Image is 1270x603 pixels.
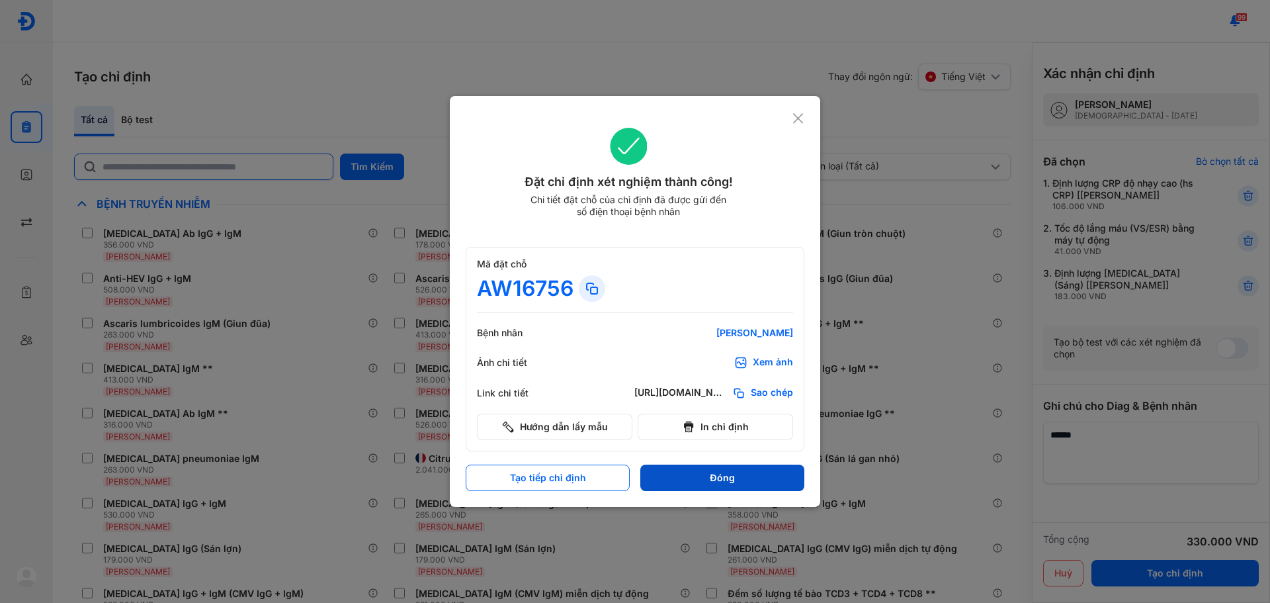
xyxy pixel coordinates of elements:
button: Tạo tiếp chỉ định [466,465,630,491]
span: Sao chép [751,387,793,400]
button: Đóng [640,465,804,491]
div: AW16756 [477,275,573,302]
div: Mã đặt chỗ [477,258,793,270]
div: Bệnh nhân [477,327,556,339]
div: Chi tiết đặt chỗ của chỉ định đã được gửi đến số điện thoại bệnh nhân [525,194,732,218]
div: Link chi tiết [477,387,556,399]
button: In chỉ định [638,414,793,440]
button: Hướng dẫn lấy mẫu [477,414,632,440]
div: Ảnh chi tiết [477,357,556,369]
div: [URL][DOMAIN_NAME] [634,387,727,400]
div: Đặt chỉ định xét nghiệm thành công! [466,173,792,191]
div: Xem ảnh [753,356,793,369]
div: [PERSON_NAME] [634,327,793,339]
